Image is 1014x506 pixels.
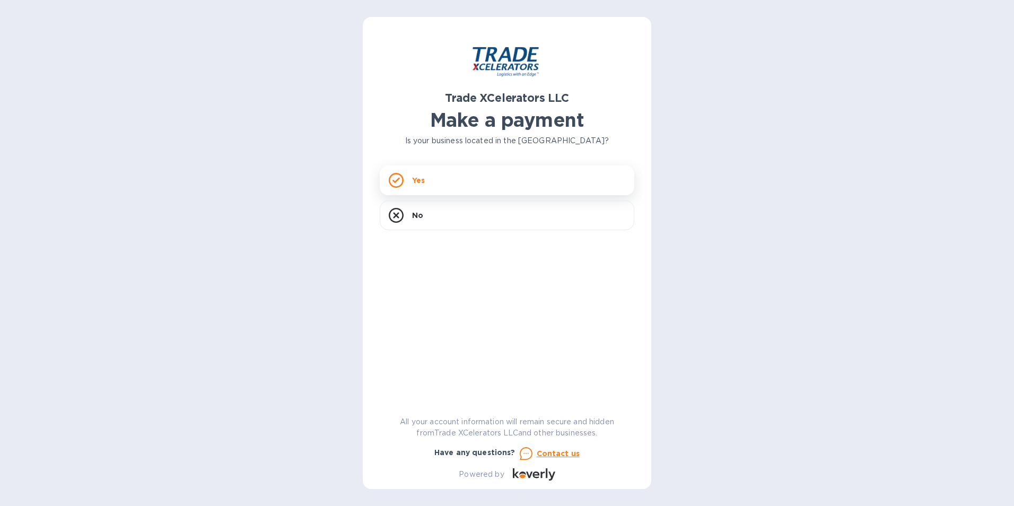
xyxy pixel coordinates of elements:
[380,416,634,439] p: All your account information will remain secure and hidden from Trade XCelerators LLC and other b...
[412,175,425,186] p: Yes
[412,210,423,221] p: No
[380,109,634,131] h1: Make a payment
[434,448,515,457] b: Have any questions?
[380,135,634,146] p: Is your business located in the [GEOGRAPHIC_DATA]?
[537,449,580,458] u: Contact us
[459,469,504,480] p: Powered by
[445,91,569,104] b: Trade XCelerators LLC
